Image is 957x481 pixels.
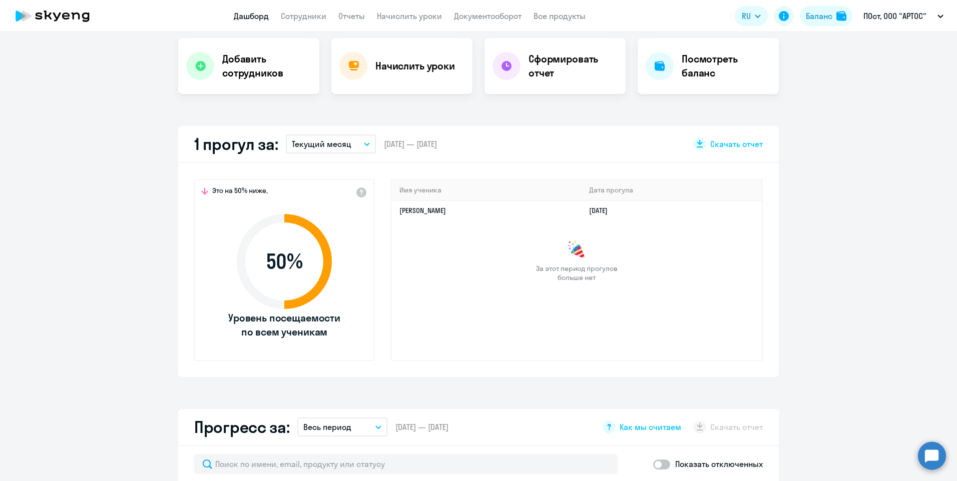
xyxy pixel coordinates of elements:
p: Весь период [303,421,351,433]
img: balance [836,11,846,21]
a: Дашборд [234,11,269,21]
img: congrats [567,240,587,260]
span: 50 % [227,249,342,273]
h2: Прогресс за: [194,417,289,437]
button: Весь период [297,417,387,436]
span: RU [742,10,751,22]
a: Отчеты [338,11,365,21]
span: [DATE] — [DATE] [395,421,448,432]
th: Имя ученика [391,180,581,200]
span: Уровень посещаемости по всем ученикам [227,311,342,339]
a: [PERSON_NAME] [399,206,446,215]
a: [DATE] [589,206,616,215]
p: ПОст, ООО "АРТОС" [863,10,926,22]
th: Дата прогула [581,180,762,200]
span: Скачать отчет [710,138,763,149]
h4: Сформировать отчет [529,52,618,80]
h4: Добавить сотрудников [222,52,311,80]
a: Начислить уроки [377,11,442,21]
span: [DATE] — [DATE] [384,138,437,149]
span: За этот период прогулов больше нет [535,264,619,282]
input: Поиск по имени, email, продукту или статусу [194,454,618,474]
span: Как мы считаем [620,421,681,432]
button: RU [735,6,768,26]
span: Это на 50% ниже, [212,186,268,198]
button: Балансbalance [800,6,852,26]
a: Все продукты [534,11,586,21]
button: Текущий месяц [286,134,376,153]
h4: Начислить уроки [375,59,455,73]
a: Сотрудники [281,11,326,21]
h4: Посмотреть баланс [682,52,771,80]
a: Документооборот [454,11,522,21]
p: Показать отключенных [675,458,763,470]
button: ПОст, ООО "АРТОС" [858,4,948,28]
p: Текущий месяц [292,138,351,150]
div: Баланс [806,10,832,22]
h2: 1 прогул за: [194,134,278,154]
